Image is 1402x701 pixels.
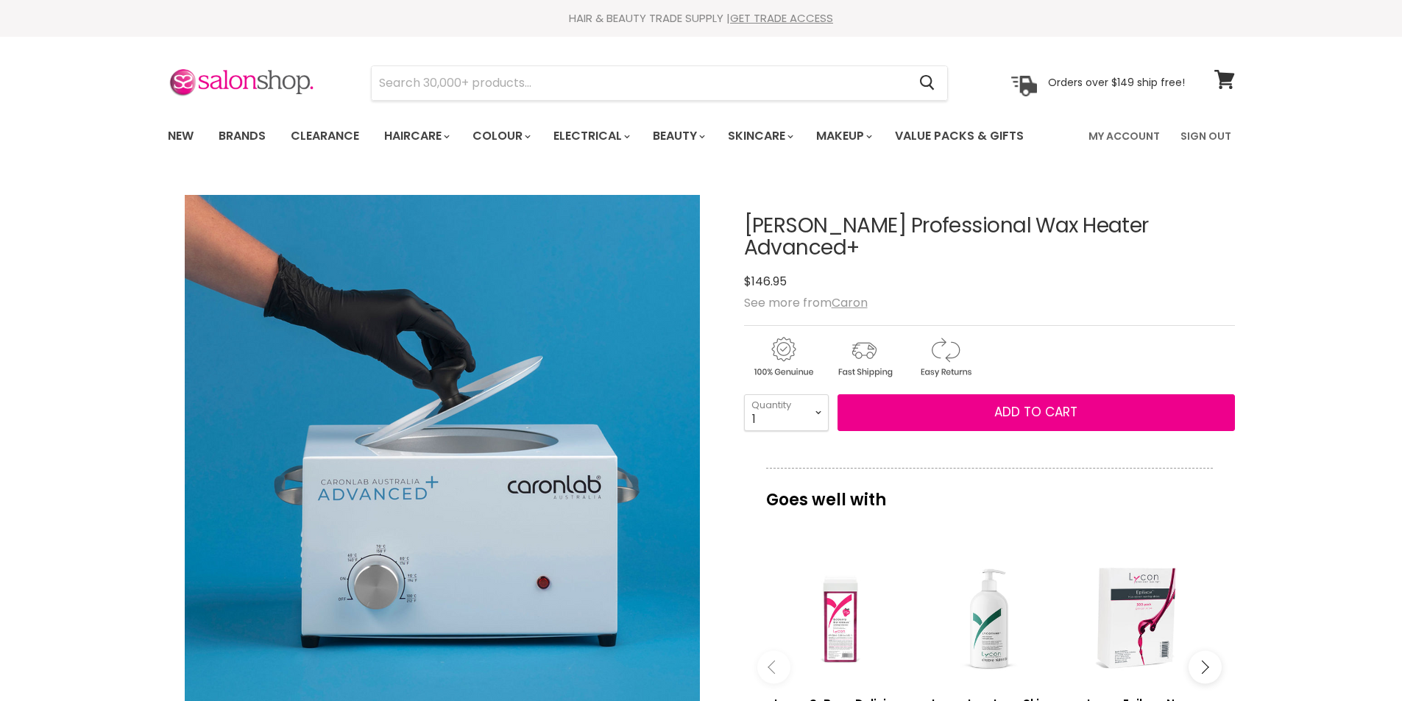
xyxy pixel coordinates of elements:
[1080,121,1169,152] a: My Account
[149,115,1253,157] nav: Main
[838,394,1235,431] button: Add to cart
[766,468,1213,516] p: Goes well with
[157,115,1058,157] ul: Main menu
[908,66,947,100] button: Search
[825,335,903,380] img: shipping.gif
[744,335,822,380] img: genuine.gif
[157,121,205,152] a: New
[1172,121,1240,152] a: Sign Out
[642,121,714,152] a: Beauty
[1048,76,1185,89] p: Orders over $149 ship free!
[371,65,948,101] form: Product
[373,121,459,152] a: Haircare
[832,294,868,311] a: Caron
[461,121,539,152] a: Colour
[744,394,829,431] select: Quantity
[717,121,802,152] a: Skincare
[744,294,868,311] span: See more from
[372,66,908,100] input: Search
[744,273,787,290] span: $146.95
[208,121,277,152] a: Brands
[805,121,881,152] a: Makeup
[994,403,1077,421] span: Add to cart
[280,121,370,152] a: Clearance
[542,121,639,152] a: Electrical
[906,335,984,380] img: returns.gif
[884,121,1035,152] a: Value Packs & Gifts
[1328,632,1387,686] iframe: Gorgias live chat messenger
[744,215,1235,260] h1: [PERSON_NAME] Professional Wax Heater Advanced+
[149,11,1253,26] div: HAIR & BEAUTY TRADE SUPPLY |
[730,10,833,26] a: GET TRADE ACCESS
